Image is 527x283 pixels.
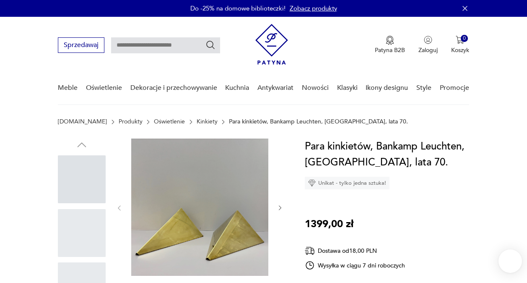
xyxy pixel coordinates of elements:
[58,72,78,104] a: Meble
[456,36,464,44] img: Ikona koszyka
[375,36,405,54] button: Patyna B2B
[424,36,432,44] img: Ikonka użytkownika
[418,46,438,54] p: Zaloguj
[257,72,293,104] a: Antykwariat
[131,139,268,276] img: Zdjęcie produktu Para kinkietów, Bankamp Leuchten, Niemcy, lata 70.
[130,72,217,104] a: Dekoracje i przechowywanie
[305,246,315,256] img: Ikona dostawy
[375,36,405,54] a: Ikona medaluPatyna B2B
[305,260,405,270] div: Wysyłka w ciągu 7 dni roboczych
[305,139,469,170] h1: Para kinkietów, Bankamp Leuchten, [GEOGRAPHIC_DATA], lata 70.
[366,72,408,104] a: Ikony designu
[229,118,408,125] p: Para kinkietów, Bankamp Leuchten, [GEOGRAPHIC_DATA], lata 70.
[451,36,469,54] button: 0Koszyk
[305,177,389,189] div: Unikat - tylko jedna sztuka!
[190,4,286,13] p: Do -25% na domowe biblioteczki!
[498,249,522,273] iframe: Smartsupp widget button
[308,179,316,187] img: Ikona diamentu
[337,72,358,104] a: Klasyki
[305,216,353,232] p: 1399,00 zł
[305,246,405,256] div: Dostawa od 18,00 PLN
[386,36,394,45] img: Ikona medalu
[255,24,288,65] img: Patyna - sklep z meblami i dekoracjami vintage
[416,72,431,104] a: Style
[86,72,122,104] a: Oświetlenie
[58,43,104,49] a: Sprzedawaj
[58,37,104,53] button: Sprzedawaj
[154,118,185,125] a: Oświetlenie
[205,40,215,50] button: Szukaj
[119,118,143,125] a: Produkty
[290,4,337,13] a: Zobacz produkty
[375,46,405,54] p: Patyna B2B
[225,72,249,104] a: Kuchnia
[58,118,107,125] a: [DOMAIN_NAME]
[440,72,469,104] a: Promocje
[302,72,329,104] a: Nowości
[461,35,468,42] div: 0
[418,36,438,54] button: Zaloguj
[197,118,218,125] a: Kinkiety
[451,46,469,54] p: Koszyk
